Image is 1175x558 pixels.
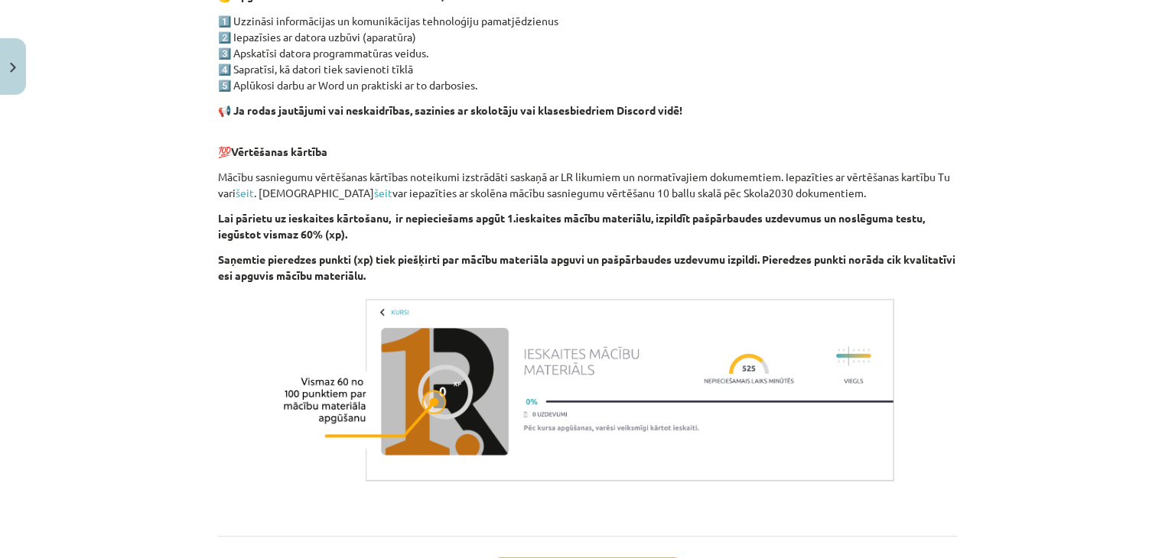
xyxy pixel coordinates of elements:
[236,186,254,200] a: šeit
[218,252,955,282] b: Saņemtie pieredzes punkti (xp) tiek piešķirti par mācību materiāla apguvi un pašpārbaudes uzdevum...
[10,63,16,73] img: icon-close-lesson-0947bae3869378f0d4975bcd49f059093ad1ed9edebbc8119c70593378902aed.svg
[218,211,925,241] b: Lai pārietu uz ieskaites kārtošanu, ir nepieciešams apgūt 1.ieskaites mācību materiālu, izpildīt ...
[231,144,327,158] b: Vērtēšanas kārtība
[218,128,957,160] p: 💯
[374,186,392,200] a: šeit
[218,169,957,201] p: Mācību sasniegumu vērtēšanas kārtības noteikumi izstrādāti saskaņā ar LR likumiem un normatīvajie...
[218,103,682,117] strong: 📢 Ja rodas jautājumi vai neskaidrības, sazinies ar skolotāju vai klasesbiedriem Discord vidē!
[218,13,957,93] p: 1️⃣ Uzzināsi informācijas un komunikācijas tehnoloģiju pamatjēdzienus 2️⃣ Iepazīsies ar datora uz...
